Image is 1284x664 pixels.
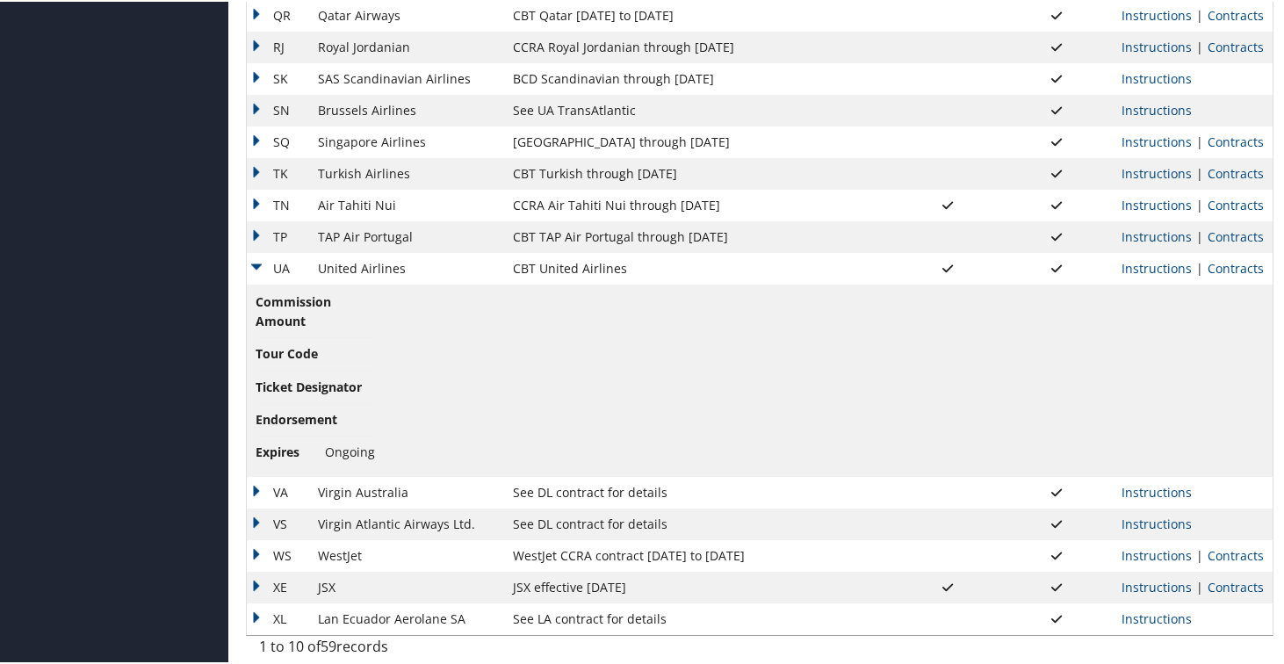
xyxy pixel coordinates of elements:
[1192,227,1208,243] span: |
[309,93,504,125] td: Brussels Airlines
[504,125,893,156] td: [GEOGRAPHIC_DATA] through [DATE]
[1122,5,1192,22] a: View Ticketing Instructions
[504,251,893,283] td: CBT United Airlines
[247,538,309,570] td: WS
[1192,195,1208,212] span: |
[1192,5,1208,22] span: |
[1122,482,1192,499] a: View Ticketing Instructions
[247,188,309,220] td: TN
[504,61,893,93] td: BCD Scandinavian through [DATE]
[504,93,893,125] td: See UA TransAtlantic
[309,30,504,61] td: Royal Jordanian
[309,188,504,220] td: Air Tahiti Nui
[259,634,490,664] div: 1 to 10 of records
[1192,163,1208,180] span: |
[309,570,504,602] td: JSX
[1208,545,1264,562] a: View Contracts
[1192,577,1208,594] span: |
[256,408,337,428] span: Endorsement
[247,220,309,251] td: TP
[309,220,504,251] td: TAP Air Portugal
[309,125,504,156] td: Singapore Airlines
[247,475,309,507] td: VA
[325,442,375,458] span: Ongoing
[1208,195,1264,212] a: View Contracts
[504,30,893,61] td: CCRA Royal Jordanian through [DATE]
[247,125,309,156] td: SQ
[247,251,309,283] td: UA
[1122,609,1192,625] a: View Ticketing Instructions
[1122,163,1192,180] a: View Ticketing Instructions
[1192,37,1208,54] span: |
[1122,545,1192,562] a: View Ticketing Instructions
[1122,227,1192,243] a: View Ticketing Instructions
[309,61,504,93] td: SAS Scandinavian Airlines
[256,291,331,330] span: Commission Amount
[247,570,309,602] td: XE
[1122,258,1192,275] a: View Ticketing Instructions
[1122,132,1192,148] a: View Ticketing Instructions
[1208,258,1264,275] a: View Contracts
[1122,514,1192,530] a: View Ticketing Instructions
[247,507,309,538] td: VS
[504,507,893,538] td: See DL contract for details
[247,602,309,633] td: XL
[309,475,504,507] td: Virgin Australia
[504,570,893,602] td: JSX effective [DATE]
[309,156,504,188] td: Turkish Airlines
[1192,545,1208,562] span: |
[1208,577,1264,594] a: View Contracts
[1122,37,1192,54] a: View Ticketing Instructions
[256,376,362,395] span: Ticket Designator
[504,220,893,251] td: CBT TAP Air Portugal through [DATE]
[247,30,309,61] td: RJ
[1122,577,1192,594] a: View Ticketing Instructions
[504,475,893,507] td: See DL contract for details
[309,538,504,570] td: WestJet
[1208,163,1264,180] a: View Contracts
[1122,69,1192,85] a: View Ticketing Instructions
[1192,258,1208,275] span: |
[247,61,309,93] td: SK
[309,507,504,538] td: Virgin Atlantic Airways Ltd.
[1208,227,1264,243] a: View Contracts
[1122,195,1192,212] a: View Ticketing Instructions
[1208,5,1264,22] a: View Contracts
[309,251,504,283] td: United Airlines
[247,156,309,188] td: TK
[256,343,321,362] span: Tour Code
[309,602,504,633] td: Lan Ecuador Aerolane SA
[1122,100,1192,117] a: View Ticketing Instructions
[504,156,893,188] td: CBT Turkish through [DATE]
[256,441,321,460] span: Expires
[1192,132,1208,148] span: |
[247,93,309,125] td: SN
[504,538,893,570] td: WestJet CCRA contract [DATE] to [DATE]
[504,188,893,220] td: CCRA Air Tahiti Nui through [DATE]
[1208,37,1264,54] a: View Contracts
[321,635,336,654] span: 59
[504,602,893,633] td: See LA contract for details
[1208,132,1264,148] a: View Contracts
